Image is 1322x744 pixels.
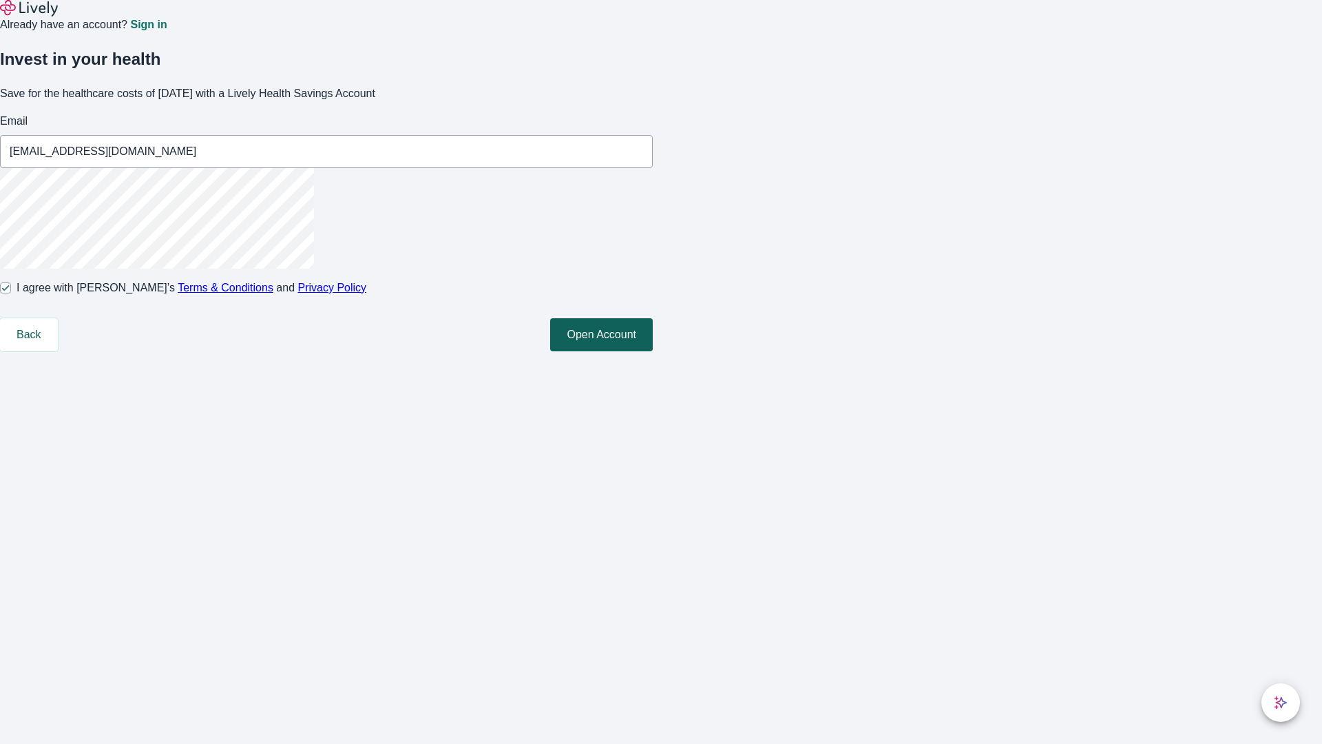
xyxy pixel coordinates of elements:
a: Sign in [130,19,167,30]
svg: Lively AI Assistant [1274,696,1288,710]
button: Open Account [550,318,653,351]
a: Privacy Policy [298,282,367,293]
a: Terms & Conditions [178,282,273,293]
span: I agree with [PERSON_NAME]’s and [17,280,366,296]
button: chat [1261,683,1300,722]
